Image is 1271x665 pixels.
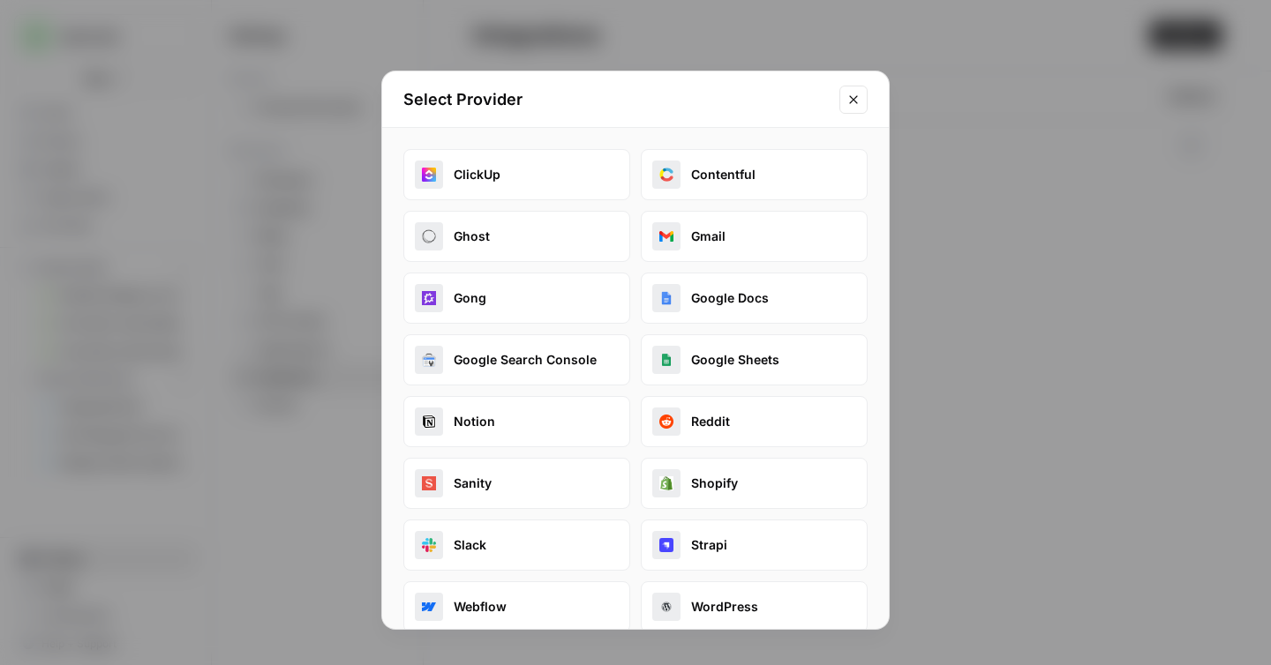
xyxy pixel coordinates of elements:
img: google_sheets [659,353,673,367]
img: reddit [659,415,673,429]
img: ghost [422,229,436,243]
img: notion [422,415,436,429]
button: strapiStrapi [641,519,868,571]
button: gmailGmail [641,211,868,262]
h2: Select Provider [403,87,829,112]
button: google_sheetsGoogle Sheets [641,334,868,385]
button: Close modal [839,86,868,114]
button: slackSlack [403,519,630,571]
button: ghostGhost [403,211,630,262]
button: redditReddit [641,396,868,447]
button: google_search_consoleGoogle Search Console [403,334,630,385]
button: webflow_oauthWebflow [403,581,630,632]
img: webflow_oauth [422,600,436,614]
button: notionNotion [403,396,630,447]
img: wordpress [659,600,673,614]
button: shopifyShopify [641,458,868,509]
img: slack [422,538,436,552]
img: clickup [422,168,436,182]
img: strapi [659,538,673,552]
img: contentful [659,168,673,182]
button: gongGong [403,273,630,324]
button: google_docsGoogle Docs [641,273,868,324]
img: sanity [422,476,436,490]
img: google_docs [659,291,673,305]
img: google_search_console [422,353,436,367]
img: gmail [659,229,673,243]
button: clickupClickUp [403,149,630,200]
button: contentfulContentful [641,149,868,200]
button: wordpressWordPress [641,581,868,632]
img: shopify [659,476,673,490]
img: gong [422,291,436,305]
button: sanitySanity [403,458,630,509]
